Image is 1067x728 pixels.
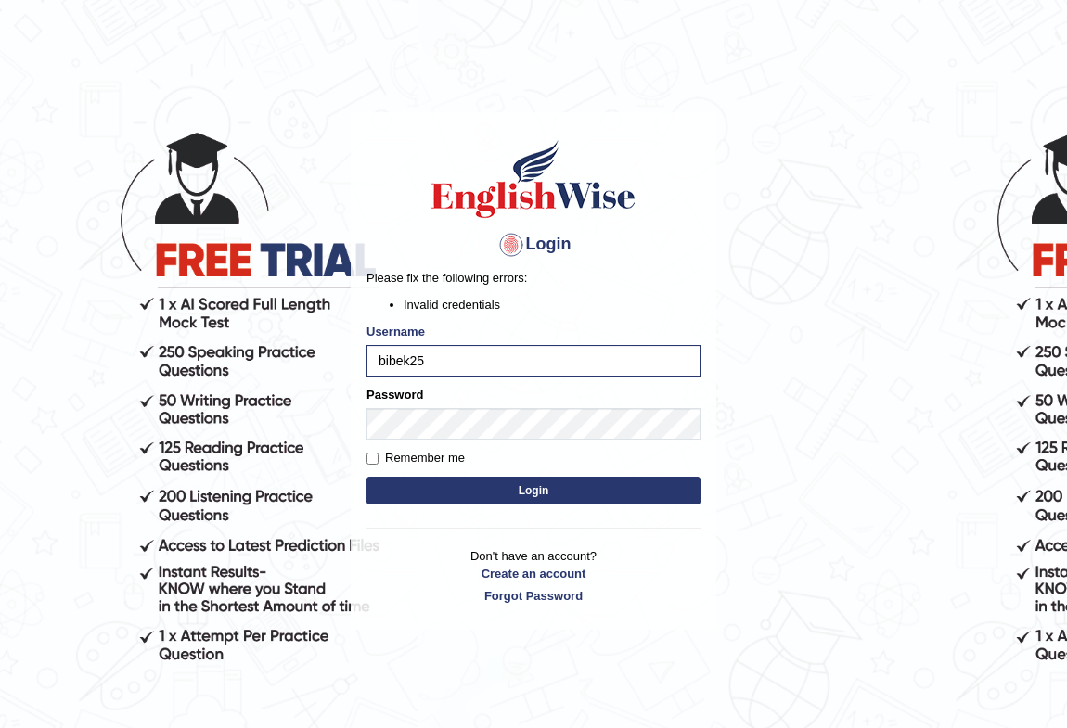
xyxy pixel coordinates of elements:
[404,296,701,313] li: Invalid credentials
[366,449,465,467] label: Remember me
[366,565,701,582] a: Create an account
[428,137,639,221] img: Logo of English Wise sign in for intelligent practice with AI
[366,453,379,465] input: Remember me
[366,587,701,605] a: Forgot Password
[366,386,423,403] label: Password
[366,269,701,287] p: Please fix the following errors:
[366,477,701,504] button: Login
[366,230,701,260] h4: Login
[366,323,425,340] label: Username
[366,547,701,605] p: Don't have an account?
